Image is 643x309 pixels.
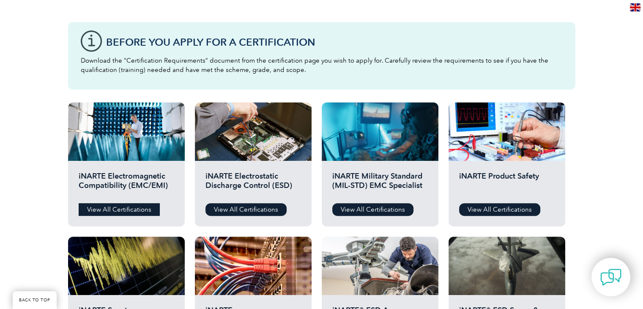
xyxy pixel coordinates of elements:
p: Download the “Certification Requirements” document from the certification page you wish to apply ... [81,56,563,74]
a: View All Certifications [79,203,160,216]
img: contact-chat.png [600,267,621,288]
a: View All Certifications [205,203,287,216]
h2: iNARTE Electromagnetic Compatibility (EMC/EMI) [79,171,174,197]
a: View All Certifications [332,203,413,216]
a: BACK TO TOP [13,291,57,309]
a: View All Certifications [459,203,540,216]
h2: iNARTE Product Safety [459,171,555,197]
h2: iNARTE Electrostatic Discharge Control (ESD) [205,171,301,197]
h2: iNARTE Military Standard (MIL-STD) EMC Specialist [332,171,428,197]
h3: Before You Apply For a Certification [106,37,563,47]
img: en [630,3,640,11]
